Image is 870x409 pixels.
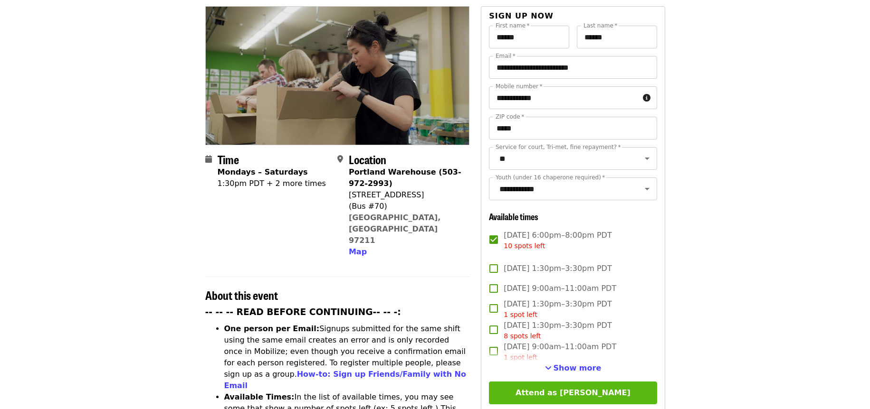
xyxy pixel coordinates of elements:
[489,117,657,139] input: ZIP code
[489,381,657,404] button: Attend as [PERSON_NAME]
[218,167,308,177] strong: Mondays – Saturdays
[337,155,343,164] i: map-marker-alt icon
[496,53,516,59] label: Email
[504,242,545,250] span: 10 spots left
[583,23,617,28] label: Last name
[504,332,541,340] span: 8 spots left
[554,363,602,372] span: Show more
[496,84,542,89] label: Mobile number
[496,114,524,120] label: ZIP code
[504,298,612,320] span: [DATE] 1:30pm–3:30pm PDT
[496,23,530,28] label: First name
[224,324,320,333] strong: One person per Email:
[489,56,657,79] input: Email
[504,341,616,363] span: [DATE] 9:00am–11:00am PDT
[218,151,239,167] span: Time
[205,155,212,164] i: calendar icon
[504,311,537,318] span: 1 spot left
[496,144,621,150] label: Service for court, Tri-met, fine repayment?
[218,178,326,189] div: 1:30pm PDT + 2 more times
[496,175,605,180] label: Youth (under 16 chaperone required)
[489,11,554,20] span: Sign up now
[349,201,462,212] div: (Bus #70)
[206,7,469,144] img: July/Aug/Sept - Portland: Repack/Sort (age 8+) organized by Oregon Food Bank
[349,189,462,201] div: [STREET_ADDRESS]
[641,152,654,165] button: Open
[224,392,295,401] strong: Available Times:
[349,247,367,256] span: Map
[545,363,602,374] button: See more timeslots
[643,93,650,102] i: circle-info icon
[349,167,461,188] strong: Portland Warehouse (503-972-2993)
[489,86,639,109] input: Mobile number
[489,26,569,48] input: First name
[577,26,657,48] input: Last name
[504,263,612,274] span: [DATE] 1:30pm–3:30pm PDT
[504,320,612,341] span: [DATE] 1:30pm–3:30pm PDT
[504,283,616,294] span: [DATE] 9:00am–11:00am PDT
[504,353,537,361] span: 1 spot left
[489,210,538,223] span: Available times
[349,246,367,258] button: Map
[205,287,278,303] span: About this event
[205,307,401,317] strong: -- -- -- READ BEFORE CONTINUING-- -- -:
[641,182,654,195] button: Open
[224,323,470,391] li: Signups submitted for the same shift using the same email creates an error and is only recorded o...
[349,151,386,167] span: Location
[224,370,467,390] a: How-to: Sign up Friends/Family with No Email
[504,230,612,251] span: [DATE] 6:00pm–8:00pm PDT
[349,213,441,245] a: [GEOGRAPHIC_DATA], [GEOGRAPHIC_DATA] 97211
